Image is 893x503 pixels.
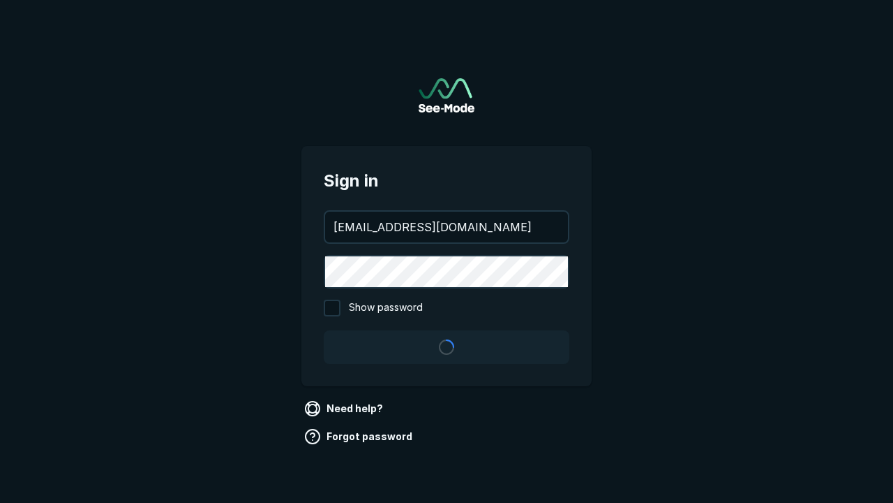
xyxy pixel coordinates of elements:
span: Show password [349,300,423,316]
span: Sign in [324,168,569,194]
a: Forgot password [301,425,418,448]
a: Need help? [301,398,389,420]
a: Go to sign in [419,78,474,112]
input: your@email.com [325,212,568,242]
img: See-Mode Logo [419,78,474,112]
